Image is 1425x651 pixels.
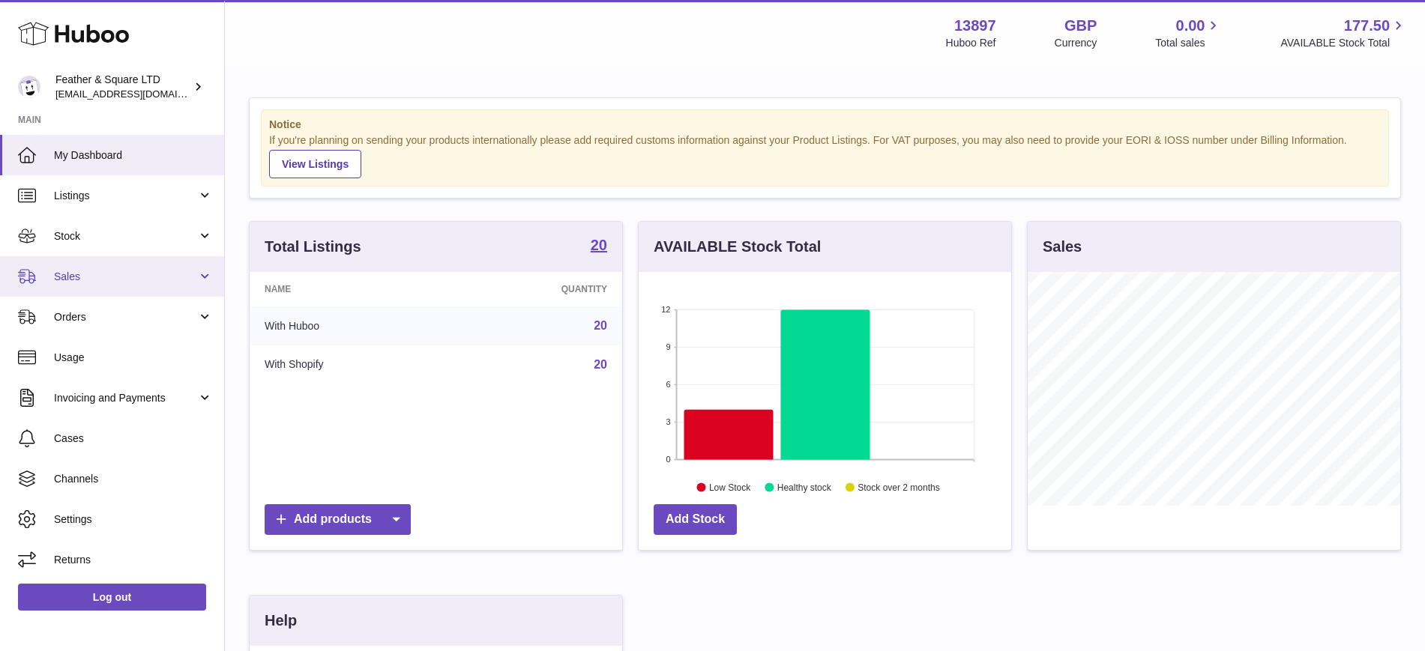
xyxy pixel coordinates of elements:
span: My Dashboard [54,148,213,163]
a: Log out [18,584,206,611]
span: Invoicing and Payments [54,391,197,405]
h3: Total Listings [265,237,361,257]
a: 20 [594,319,607,332]
strong: 20 [591,237,607,252]
span: Stock [54,229,197,243]
text: Stock over 2 months [858,482,939,492]
div: Huboo Ref [946,36,996,50]
h3: Help [265,611,297,631]
span: Cases [54,432,213,446]
img: feathernsquare@gmail.com [18,76,40,98]
a: View Listings [269,150,361,178]
div: Feather & Square LTD [55,73,190,101]
th: Quantity [451,272,622,306]
span: [EMAIL_ADDRESS][DOMAIN_NAME] [55,88,220,100]
div: If you're planning on sending your products internationally please add required customs informati... [269,133,1381,178]
span: Listings [54,189,197,203]
a: Add products [265,504,411,535]
h3: AVAILABLE Stock Total [654,237,821,257]
text: Low Stock [709,482,751,492]
text: 12 [661,305,670,314]
td: With Shopify [250,345,451,384]
th: Name [250,272,451,306]
span: Total sales [1155,36,1222,50]
span: Settings [54,512,213,527]
span: AVAILABLE Stock Total [1280,36,1407,50]
strong: Notice [269,118,1381,132]
text: 9 [666,342,670,351]
span: Returns [54,553,213,567]
span: 177.50 [1344,16,1390,36]
strong: 13897 [954,16,996,36]
span: 0.00 [1176,16,1205,36]
span: Sales [54,270,197,284]
text: 0 [666,455,670,464]
text: Healthy stock [777,482,832,492]
a: Add Stock [654,504,737,535]
td: With Huboo [250,306,451,345]
text: 6 [666,380,670,389]
text: 3 [666,417,670,426]
h3: Sales [1043,237,1082,257]
span: Channels [54,472,213,486]
a: 20 [591,237,607,255]
div: Currency [1055,36,1097,50]
a: 0.00 Total sales [1155,16,1222,50]
a: 20 [594,358,607,371]
span: Usage [54,351,213,365]
strong: GBP [1064,16,1097,36]
a: 177.50 AVAILABLE Stock Total [1280,16,1407,50]
span: Orders [54,310,197,324]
